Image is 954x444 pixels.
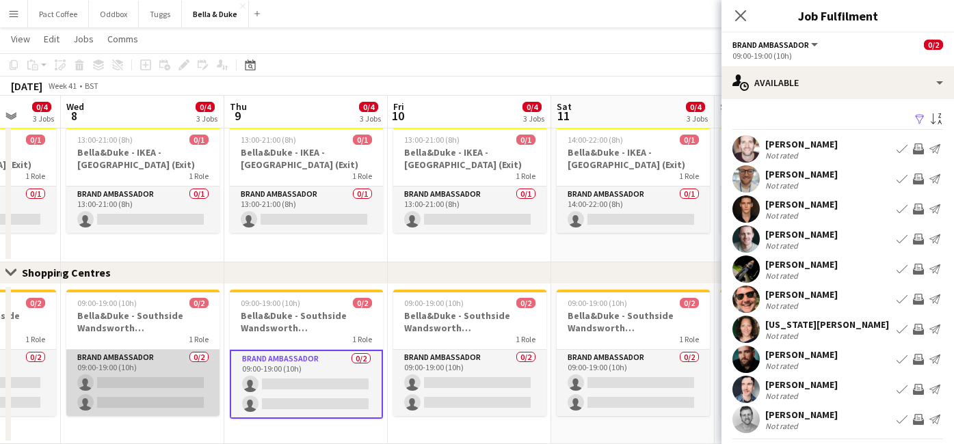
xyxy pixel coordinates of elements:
div: [PERSON_NAME] [765,198,838,210]
app-card-role: Brand Ambassador0/112:00-16:30 (4h30m) [720,186,873,233]
app-job-card: 09:00-19:00 (10h)0/2Bella&Duke - Southside Wandsworth ([GEOGRAPHIC_DATA])1 RoleBrand Ambassador0/... [720,290,873,416]
span: 0/2 [189,298,209,308]
span: 1 Role [25,334,45,344]
div: Not rated [765,361,801,371]
span: 10 [391,108,404,124]
span: 1 Role [25,171,45,181]
span: 0/1 [353,135,372,145]
div: 3 Jobs [360,113,381,124]
a: View [5,30,36,48]
span: 1 Role [352,334,372,344]
span: 9 [228,108,247,124]
span: 0/4 [686,102,705,112]
span: 14:00-22:00 (8h) [568,135,623,145]
div: 3 Jobs [33,113,54,124]
span: 1 Role [679,171,699,181]
span: 0/4 [522,102,542,112]
span: 09:00-19:00 (10h) [241,298,300,308]
h3: Bella&Duke - Southside Wandsworth ([GEOGRAPHIC_DATA]) [393,309,546,334]
span: 1 Role [516,334,535,344]
span: 0/2 [516,298,535,308]
span: View [11,33,30,45]
div: [PERSON_NAME] [765,168,838,180]
span: Comms [107,33,138,45]
button: Brand Ambassador [732,40,820,50]
button: Tuggs [139,1,182,27]
div: [PERSON_NAME] [765,258,838,270]
div: [US_STATE][PERSON_NAME] [765,318,889,331]
h3: Bella&Duke - IKEA - [GEOGRAPHIC_DATA] (Exit) [393,146,546,171]
a: Jobs [68,30,99,48]
div: [PERSON_NAME] [765,348,838,361]
h3: Bella&Duke - IKEA - [GEOGRAPHIC_DATA] (Exit) [720,146,873,171]
span: Sun [720,100,737,113]
div: [PERSON_NAME] [765,288,838,301]
app-card-role: Brand Ambassador0/209:00-19:00 (10h) [393,350,546,416]
app-card-role: Brand Ambassador0/209:00-19:00 (10h) [557,350,710,416]
span: 0/2 [680,298,699,308]
h3: Bella&Duke - Southside Wandsworth ([GEOGRAPHIC_DATA]) [720,309,873,334]
button: Oddbox [89,1,139,27]
div: Not rated [765,180,801,191]
span: Edit [44,33,59,45]
div: 3 Jobs [523,113,544,124]
span: 0/2 [26,298,45,308]
span: 1 Role [189,171,209,181]
span: Jobs [73,33,94,45]
div: Not rated [765,210,801,221]
app-job-card: 09:00-19:00 (10h)0/2Bella&Duke - Southside Wandsworth ([GEOGRAPHIC_DATA])1 RoleBrand Ambassador0/... [66,290,220,416]
span: 8 [64,108,84,124]
span: 1 Role [352,171,372,181]
app-card-role: Brand Ambassador0/114:00-22:00 (8h) [557,186,710,233]
app-job-card: 12:00-16:30 (4h30m)0/1Bella&Duke - IKEA - [GEOGRAPHIC_DATA] (Exit)1 RoleBrand Ambassador0/112:00-... [720,126,873,233]
h3: Bella&Duke - Southside Wandsworth ([GEOGRAPHIC_DATA]) [557,309,710,334]
app-job-card: 13:00-21:00 (8h)0/1Bella&Duke - IKEA - [GEOGRAPHIC_DATA] (Exit)1 RoleBrand Ambassador0/113:00-21:... [230,126,383,233]
span: 12 [718,108,737,124]
app-card-role: Brand Ambassador0/209:00-19:00 (10h) [720,350,873,416]
h3: Bella&Duke - Southside Wandsworth ([GEOGRAPHIC_DATA]) [66,309,220,334]
div: [DATE] [11,79,42,93]
div: Available [721,66,954,99]
div: Not rated [765,301,801,311]
span: 11 [555,108,572,124]
div: Not rated [765,421,801,431]
span: 09:00-19:00 (10h) [77,298,137,308]
div: [PERSON_NAME] [765,138,838,150]
h3: Bella&Duke - IKEA - [GEOGRAPHIC_DATA] (Exit) [66,146,220,171]
a: Edit [38,30,65,48]
h3: Job Fulfilment [721,7,954,25]
div: 09:00-19:00 (10h) [732,51,943,61]
a: Comms [102,30,144,48]
span: 1 Role [679,334,699,344]
div: [PERSON_NAME] [765,378,838,391]
app-job-card: 09:00-19:00 (10h)0/2Bella&Duke - Southside Wandsworth ([GEOGRAPHIC_DATA])1 RoleBrand Ambassador0/... [230,290,383,419]
app-job-card: 13:00-21:00 (8h)0/1Bella&Duke - IKEA - [GEOGRAPHIC_DATA] (Exit)1 RoleBrand Ambassador0/113:00-21:... [393,126,546,233]
div: 14:00-22:00 (8h)0/1Bella&Duke - IKEA - [GEOGRAPHIC_DATA] (Exit)1 RoleBrand Ambassador0/114:00-22:... [557,126,710,233]
span: 0/2 [353,298,372,308]
span: 0/1 [680,135,699,145]
app-card-role: Brand Ambassador0/113:00-21:00 (8h) [230,186,383,233]
div: [PERSON_NAME] [765,408,838,421]
span: 13:00-21:00 (8h) [77,135,133,145]
span: 0/2 [924,40,943,50]
app-card-role: Brand Ambassador0/113:00-21:00 (8h) [393,186,546,233]
span: Brand Ambassador [732,40,809,50]
span: Wed [66,100,84,113]
span: 13:00-21:00 (8h) [404,135,460,145]
div: 3 Jobs [687,113,708,124]
span: 0/4 [359,102,378,112]
h3: Bella&Duke - Southside Wandsworth ([GEOGRAPHIC_DATA]) [230,309,383,334]
app-job-card: 09:00-19:00 (10h)0/2Bella&Duke - Southside Wandsworth ([GEOGRAPHIC_DATA])1 RoleBrand Ambassador0/... [393,290,546,416]
span: Fri [393,100,404,113]
span: 0/1 [516,135,535,145]
app-job-card: 13:00-21:00 (8h)0/1Bella&Duke - IKEA - [GEOGRAPHIC_DATA] (Exit)1 RoleBrand Ambassador0/113:00-21:... [66,126,220,233]
span: Week 41 [45,81,79,91]
div: Not rated [765,391,801,401]
span: 0/4 [196,102,215,112]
